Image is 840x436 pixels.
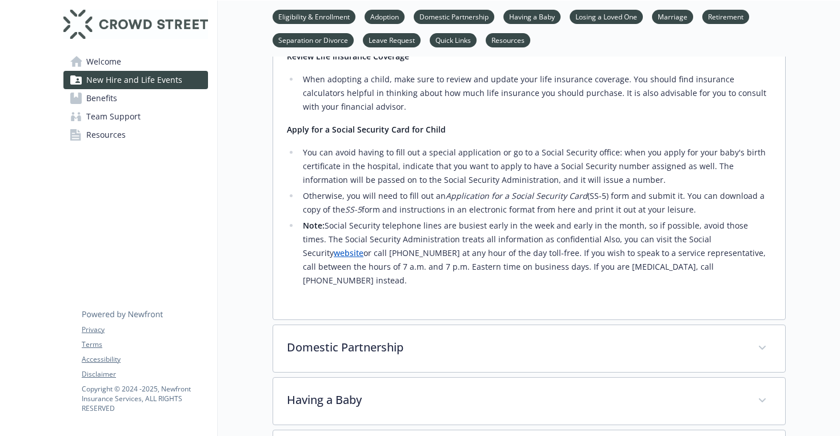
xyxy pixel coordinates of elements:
[334,247,363,258] a: website
[86,53,121,71] span: Welcome
[273,34,354,45] a: Separation or Divorce
[86,126,126,144] span: Resources
[63,89,208,107] a: Benefits
[702,11,749,22] a: Retirement
[287,124,446,135] strong: Apply for a Social Security Card for Child
[86,89,117,107] span: Benefits
[82,339,207,350] a: Terms
[446,190,587,201] em: Application for a Social Security Card
[299,73,771,114] li: When adopting a child, make sure to review and update your life insurance coverage. You should fi...
[63,107,208,126] a: Team Support
[287,391,744,409] p: Having a Baby
[63,126,208,144] a: Resources
[570,11,643,22] a: Losing a Loved One
[503,11,561,22] a: Having a Baby
[652,11,693,22] a: Marriage
[345,204,362,215] em: SS-5
[414,11,494,22] a: Domestic Partnership
[82,384,207,413] p: Copyright © 2024 - 2025 , Newfront Insurance Services, ALL RIGHTS RESERVED
[299,146,771,187] li: You can avoid having to fill out a special application or go to a Social Security office: when yo...
[63,71,208,89] a: New Hire and Life Events
[273,11,355,22] a: Eligibility & Enrollment
[287,339,744,356] p: Domestic Partnership
[273,325,785,372] div: Domestic Partnership
[82,354,207,365] a: Accessibility
[486,34,530,45] a: Resources
[363,34,421,45] a: Leave Request
[303,220,325,231] strong: Note:
[299,219,771,287] li: Social Security telephone lines are busiest early in the week and early in the month, so if possi...
[63,53,208,71] a: Welcome
[273,378,785,425] div: Having a Baby
[86,107,141,126] span: Team Support
[299,189,771,217] li: Otherwise, you will need to fill out an (SS-5) form and submit it. You can download a copy of the...
[82,325,207,335] a: Privacy
[430,34,477,45] a: Quick Links
[365,11,405,22] a: Adoption
[82,369,207,379] a: Disclaimer
[86,71,182,89] span: New Hire and Life Events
